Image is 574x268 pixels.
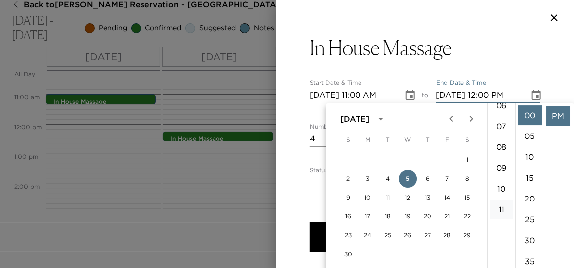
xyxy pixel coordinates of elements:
[379,207,397,225] button: 18
[340,113,369,125] div: [DATE]
[399,189,417,206] button: 12
[310,166,328,175] label: Status
[518,189,542,208] li: 20 minutes
[518,126,542,146] li: 5 minutes
[546,85,570,105] li: AM
[379,170,397,188] button: 4
[419,207,436,225] button: 20
[372,110,389,127] button: calendar view is open, switch to year view
[438,207,456,225] button: 21
[438,226,456,244] button: 28
[490,137,513,157] li: 8 hours
[419,170,436,188] button: 6
[379,130,397,150] span: Tuesday
[458,207,476,225] button: 22
[310,123,379,131] label: Number of Adults (18+)
[441,109,461,129] button: Previous month
[490,179,513,199] li: 10 hours
[310,36,452,60] h3: In House Massage
[379,189,397,206] button: 11
[399,207,417,225] button: 19
[339,189,357,206] button: 9
[339,130,357,150] span: Sunday
[458,226,476,244] button: 29
[490,95,513,115] li: 6 hours
[359,130,377,150] span: Monday
[490,158,513,178] li: 9 hours
[490,116,513,136] li: 7 hours
[458,151,476,169] button: 1
[461,109,481,129] button: Next month
[518,147,542,167] li: 10 minutes
[339,245,357,263] button: 30
[458,189,476,206] button: 15
[436,87,523,103] input: MM/DD/YYYY hh:mm aa
[339,170,357,188] button: 2
[458,170,476,188] button: 8
[490,200,513,219] li: 11 hours
[359,170,377,188] button: 3
[399,170,417,188] button: 5
[419,226,436,244] button: 27
[339,226,357,244] button: 23
[310,87,396,103] input: MM/DD/YYYY hh:mm aa
[399,226,417,244] button: 26
[400,85,420,105] button: Choose date, selected date is Nov 5, 2025
[526,85,546,105] button: Choose date, selected date is Nov 5, 2025
[399,130,417,150] span: Wednesday
[546,106,570,126] li: PM
[518,105,542,125] li: 0 minutes
[518,168,542,188] li: 15 minutes
[419,189,436,206] button: 13
[359,207,377,225] button: 17
[436,79,486,87] label: End Date & Time
[518,209,542,229] li: 25 minutes
[518,230,542,250] li: 30 minutes
[359,226,377,244] button: 24
[379,226,397,244] button: 25
[339,207,357,225] button: 16
[458,130,476,150] span: Saturday
[310,36,540,60] button: In House Massage
[310,79,361,87] label: Start Date & Time
[438,130,456,150] span: Friday
[310,222,540,252] button: Save Changes
[422,91,429,103] span: to
[438,170,456,188] button: 7
[419,130,436,150] span: Thursday
[438,189,456,206] button: 14
[359,189,377,206] button: 10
